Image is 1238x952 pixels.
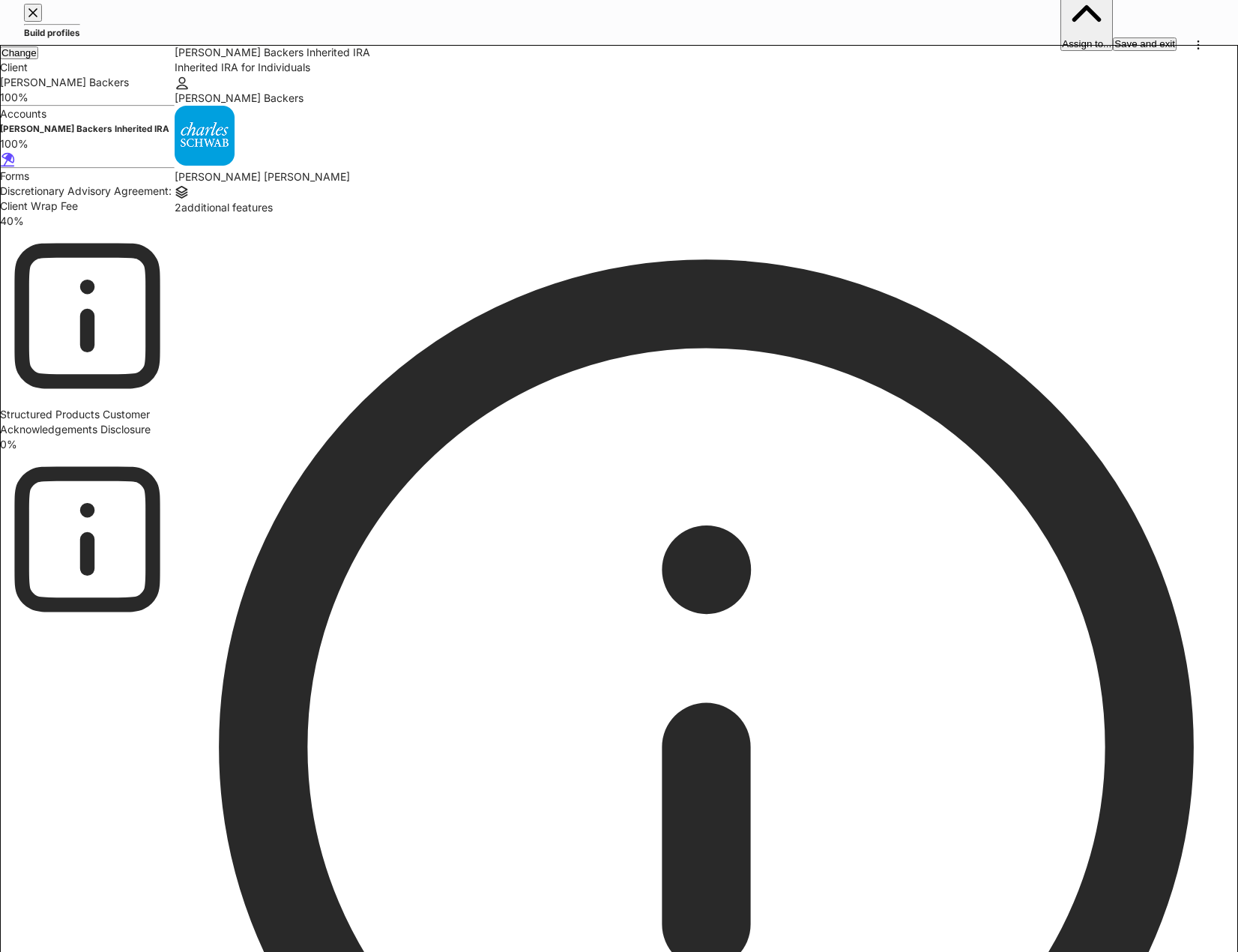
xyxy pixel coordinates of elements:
div: Save and exit [1114,39,1175,49]
button: Save and exit [1113,37,1177,50]
div: Inherited IRA for Individuals [175,60,1238,75]
img: charles-schwab-BFYFdbvS.png [175,106,235,166]
div: [PERSON_NAME] Backers [175,91,1238,106]
div: Change [1,48,37,58]
h5: Build profiles [24,25,80,40]
div: [PERSON_NAME] Backers Inherited IRA [175,45,1238,60]
div: [PERSON_NAME] [PERSON_NAME] [175,169,1238,184]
